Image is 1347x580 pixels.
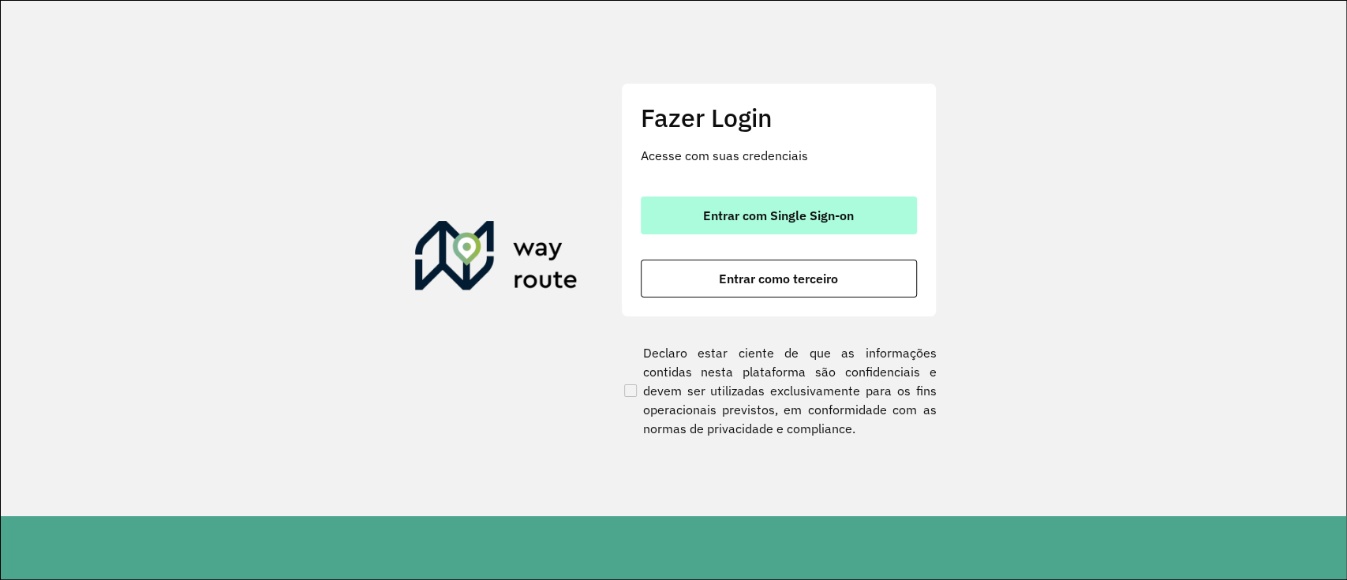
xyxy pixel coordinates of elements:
[641,196,917,234] button: button
[641,260,917,297] button: button
[719,272,838,285] span: Entrar como terceiro
[703,209,854,222] span: Entrar com Single Sign-on
[641,103,917,133] h2: Fazer Login
[641,146,917,165] p: Acesse com suas credenciais
[415,221,578,297] img: Roteirizador AmbevTech
[621,343,937,438] label: Declaro estar ciente de que as informações contidas nesta plataforma são confidenciais e devem se...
